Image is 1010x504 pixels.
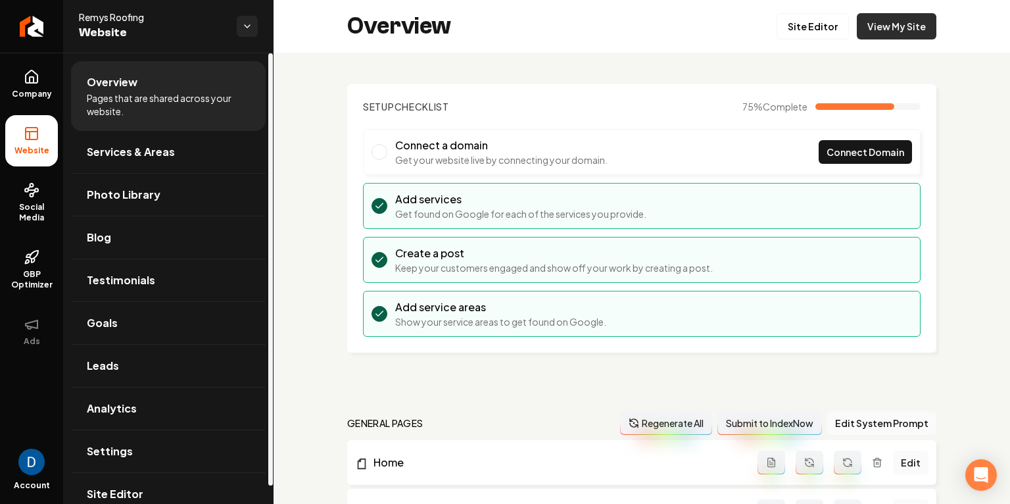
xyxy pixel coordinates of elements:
h2: Checklist [363,100,449,113]
span: Overview [87,74,137,90]
p: Show your service areas to get found on Google. [395,315,606,328]
h3: Connect a domain [395,138,608,153]
a: Home [355,455,757,470]
h2: general pages [347,416,423,430]
h3: Add services [395,191,646,207]
span: Ads [18,336,45,347]
a: Edit [893,451,928,474]
span: Remys Roofing [79,11,226,24]
span: GBP Optimizer [5,269,58,290]
span: Company [7,89,57,99]
a: Settings [71,430,266,472]
a: Testimonials [71,259,266,301]
a: Services & Areas [71,131,266,173]
a: Connect Domain [819,140,912,164]
p: Keep your customers engaged and show off your work by creating a post. [395,261,713,274]
span: Site Editor [87,486,143,502]
h3: Add service areas [395,299,606,315]
a: Company [5,59,58,110]
a: Goals [71,302,266,344]
h2: Overview [347,13,451,39]
a: Social Media [5,172,58,234]
span: Connect Domain [827,145,904,159]
p: Get your website live by connecting your domain. [395,153,608,166]
button: Submit to IndexNow [717,411,822,435]
a: Analytics [71,388,266,430]
a: Blog [71,216,266,259]
img: Rebolt Logo [20,16,44,37]
a: View My Site [857,13,936,39]
p: Get found on Google for each of the services you provide. [395,207,646,220]
img: David Rice [18,449,45,475]
span: Analytics [87,401,137,416]
div: Open Intercom Messenger [965,459,997,491]
span: Social Media [5,202,58,223]
a: Leads [71,345,266,387]
button: Regenerate All [620,411,712,435]
span: Setup [363,101,395,113]
a: GBP Optimizer [5,239,58,301]
span: 75 % [742,100,807,113]
span: Leads [87,358,119,374]
span: Photo Library [87,187,160,203]
span: Goals [87,315,118,331]
span: Account [14,480,50,491]
span: Testimonials [87,272,155,288]
span: Website [79,24,226,42]
span: Pages that are shared across your website. [87,91,250,118]
a: Photo Library [71,174,266,216]
button: Ads [5,306,58,357]
span: Blog [87,230,111,245]
span: Services & Areas [87,144,175,160]
span: Complete [763,101,807,113]
button: Edit System Prompt [827,411,936,435]
span: Settings [87,443,133,459]
button: Add admin page prompt [757,451,785,474]
button: Open user button [18,449,45,475]
span: Website [9,145,55,156]
h3: Create a post [395,245,713,261]
a: Site Editor [777,13,849,39]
